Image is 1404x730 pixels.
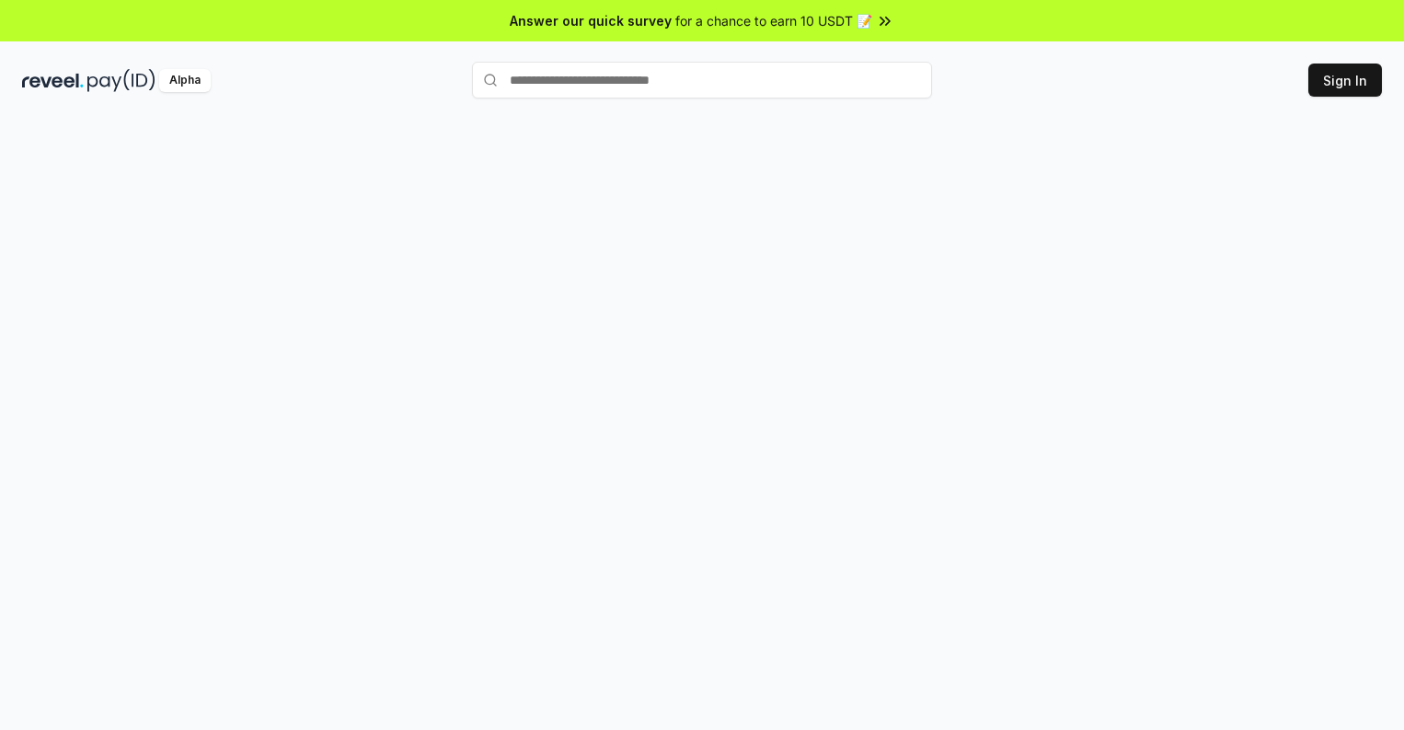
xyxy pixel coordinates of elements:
[1308,64,1382,97] button: Sign In
[87,69,155,92] img: pay_id
[510,11,672,30] span: Answer our quick survey
[22,69,84,92] img: reveel_dark
[159,69,211,92] div: Alpha
[675,11,872,30] span: for a chance to earn 10 USDT 📝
